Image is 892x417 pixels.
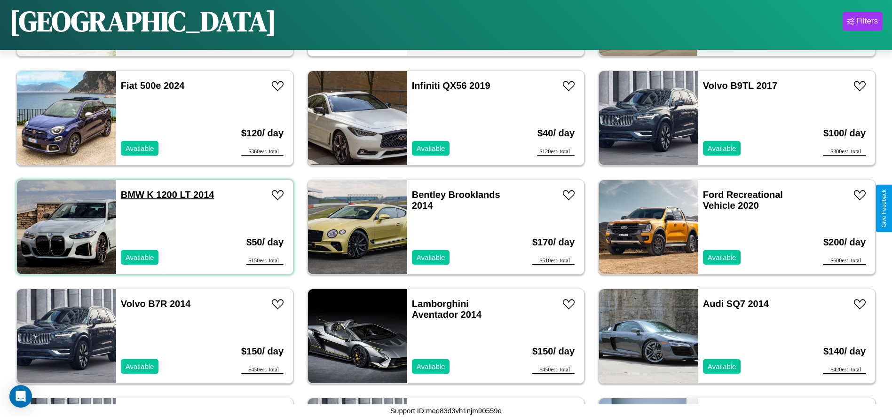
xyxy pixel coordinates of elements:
h3: $ 150 / day [532,337,575,366]
a: Audi SQ7 2014 [703,299,769,309]
div: $ 450 est. total [241,366,284,374]
a: BMW K 1200 LT 2014 [121,189,214,200]
h3: $ 50 / day [246,228,284,257]
a: Lamborghini Aventador 2014 [412,299,482,320]
a: Ford Recreational Vehicle 2020 [703,189,783,211]
a: Volvo B9TL 2017 [703,80,777,91]
div: $ 420 est. total [823,366,866,374]
a: Volvo B7R 2014 [121,299,191,309]
div: $ 450 est. total [532,366,575,374]
div: $ 600 est. total [823,257,866,265]
a: Fiat 500e 2024 [121,80,185,91]
p: Available [126,360,154,373]
div: Give Feedback [881,189,887,228]
p: Available [708,251,736,264]
p: Available [417,251,445,264]
p: Available [126,142,154,155]
div: $ 360 est. total [241,148,284,156]
p: Available [417,360,445,373]
h3: $ 200 / day [823,228,866,257]
h3: $ 140 / day [823,337,866,366]
a: Infiniti QX56 2019 [412,80,490,91]
p: Support ID: mee83d3vh1njm90559e [390,404,502,417]
div: $ 300 est. total [823,148,866,156]
div: $ 120 est. total [537,148,575,156]
div: $ 510 est. total [532,257,575,265]
div: $ 150 est. total [246,257,284,265]
h1: [GEOGRAPHIC_DATA] [9,2,276,40]
p: Available [417,142,445,155]
h3: $ 150 / day [241,337,284,366]
div: Filters [856,16,878,26]
p: Available [708,360,736,373]
h3: $ 120 / day [241,118,284,148]
p: Available [126,251,154,264]
button: Filters [843,12,883,31]
h3: $ 170 / day [532,228,575,257]
h3: $ 100 / day [823,118,866,148]
a: Bentley Brooklands 2014 [412,189,500,211]
div: Open Intercom Messenger [9,385,32,408]
h3: $ 40 / day [537,118,575,148]
p: Available [708,142,736,155]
